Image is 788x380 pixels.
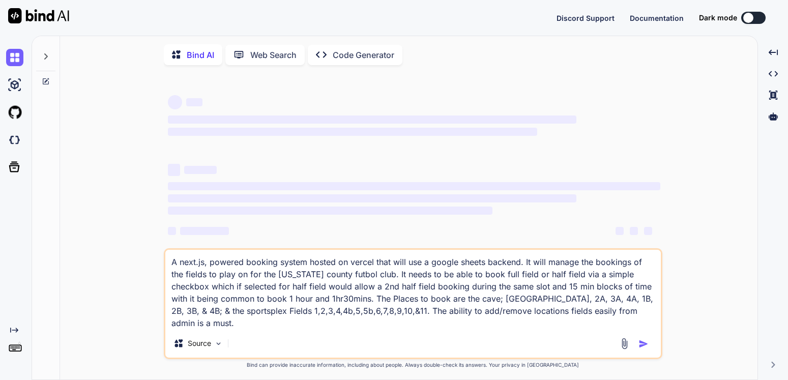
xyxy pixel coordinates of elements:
img: Pick Models [214,339,223,348]
img: attachment [619,338,630,349]
textarea: A next.js, powered booking system hosted on vercel that will use a google sheets backend. It will... [165,250,661,329]
p: Code Generator [333,49,394,61]
span: ‌ [184,166,217,174]
span: ‌ [168,194,576,202]
img: ai-studio [6,76,23,94]
button: Discord Support [557,13,615,23]
img: Bind AI [8,8,69,23]
span: Documentation [630,14,684,22]
img: chat [6,49,23,66]
button: Documentation [630,13,684,23]
span: Dark mode [699,13,737,23]
p: Source [188,338,211,348]
span: ‌ [186,98,202,106]
img: githubLight [6,104,23,121]
span: Discord Support [557,14,615,22]
p: Web Search [250,49,297,61]
span: ‌ [168,182,660,190]
span: ‌ [168,115,576,124]
span: ‌ [168,227,176,235]
span: ‌ [630,227,638,235]
span: ‌ [168,128,537,136]
span: ‌ [180,227,229,235]
p: Bind can provide inaccurate information, including about people. Always double-check its answers.... [164,361,662,369]
span: ‌ [168,95,182,109]
img: darkCloudIdeIcon [6,131,23,149]
span: ‌ [168,164,180,176]
span: ‌ [168,207,493,215]
img: icon [638,339,649,349]
p: Bind AI [187,49,214,61]
span: ‌ [644,227,652,235]
span: ‌ [616,227,624,235]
